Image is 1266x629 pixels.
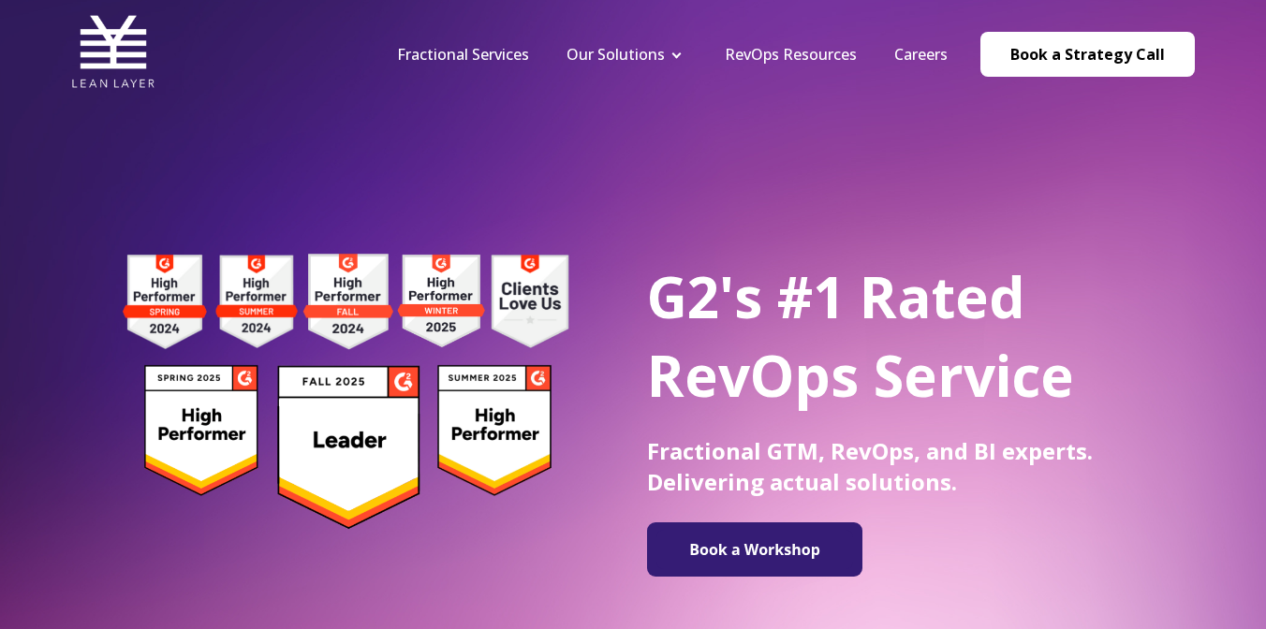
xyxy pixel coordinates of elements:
[725,44,857,65] a: RevOps Resources
[647,435,1093,497] span: Fractional GTM, RevOps, and BI experts. Delivering actual solutions.
[894,44,948,65] a: Careers
[90,248,600,534] img: g2 badges
[567,44,665,65] a: Our Solutions
[980,32,1195,77] a: Book a Strategy Call
[647,258,1074,414] span: G2's #1 Rated RevOps Service
[397,44,529,65] a: Fractional Services
[656,530,853,569] img: Book a Workshop
[378,44,966,65] div: Navigation Menu
[71,9,155,94] img: Lean Layer Logo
